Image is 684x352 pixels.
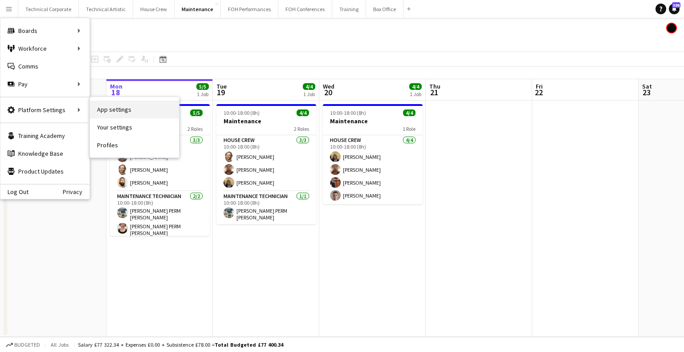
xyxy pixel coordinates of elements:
[49,341,70,348] span: All jobs
[110,135,210,191] app-card-role: House Crew3/310:00-18:00 (8h)[PERSON_NAME][PERSON_NAME][PERSON_NAME]
[216,191,316,224] app-card-role: Maintenance Technician1/110:00-18:00 (8h)[PERSON_NAME] PERM [PERSON_NAME]
[79,0,133,18] button: Technical Artistic
[215,341,283,348] span: Total Budgeted £77 400.34
[14,342,40,348] span: Budgeted
[642,82,652,90] span: Sat
[366,0,403,18] button: Box Office
[110,191,210,240] app-card-role: Maintenance Technician2/210:00-18:00 (8h)[PERSON_NAME] PERM [PERSON_NAME][PERSON_NAME] PERM [PERS...
[18,0,79,18] button: Technical Corporate
[190,109,203,116] span: 5/5
[216,82,227,90] span: Tue
[0,75,90,93] div: Pay
[224,109,260,116] span: 10:00-18:00 (8h)
[322,87,334,97] span: 20
[0,145,90,162] a: Knowledge Base
[110,104,210,236] app-job-card: 10:00-18:00 (8h)5/5Maintenance2 RolesHouse Crew3/310:00-18:00 (8h)[PERSON_NAME][PERSON_NAME][PERS...
[133,0,175,18] button: House Crew
[534,87,543,97] span: 22
[90,101,179,118] a: App settings
[669,4,680,14] a: 386
[221,0,278,18] button: FOH Performances
[323,117,423,125] h3: Maintenance
[409,83,422,90] span: 4/4
[216,104,316,224] app-job-card: 10:00-18:00 (8h)4/4Maintenance2 RolesHouse Crew3/310:00-18:00 (8h)[PERSON_NAME][PERSON_NAME][PERS...
[175,0,221,18] button: Maintenance
[0,101,90,119] div: Platform Settings
[403,109,415,116] span: 4/4
[536,82,543,90] span: Fri
[215,87,227,97] span: 19
[196,83,209,90] span: 5/5
[0,127,90,145] a: Training Academy
[0,162,90,180] a: Product Updates
[410,91,421,97] div: 1 Job
[90,118,179,136] a: Your settings
[0,57,90,75] a: Comms
[0,188,28,195] a: Log Out
[303,91,315,97] div: 1 Job
[294,125,309,132] span: 2 Roles
[429,82,440,90] span: Thu
[428,87,440,97] span: 21
[63,188,90,195] a: Privacy
[0,22,90,40] div: Boards
[0,40,90,57] div: Workforce
[323,82,334,90] span: Wed
[323,104,423,204] app-job-card: 10:00-18:00 (8h)4/4Maintenance1 RoleHouse Crew4/410:00-18:00 (8h)[PERSON_NAME][PERSON_NAME][PERSO...
[297,109,309,116] span: 4/4
[216,135,316,191] app-card-role: House Crew3/310:00-18:00 (8h)[PERSON_NAME][PERSON_NAME][PERSON_NAME]
[278,0,332,18] button: FOH Conferences
[187,125,203,132] span: 2 Roles
[216,117,316,125] h3: Maintenance
[4,340,41,350] button: Budgeted
[109,87,122,97] span: 18
[197,91,208,97] div: 1 Job
[403,125,415,132] span: 1 Role
[641,87,652,97] span: 23
[332,0,366,18] button: Training
[666,23,677,33] app-user-avatar: Gabrielle Barr
[78,341,283,348] div: Salary £77 322.34 + Expenses £0.00 + Subsistence £78.00 =
[303,83,315,90] span: 4/4
[672,2,680,8] span: 386
[90,136,179,154] a: Profiles
[323,135,423,204] app-card-role: House Crew4/410:00-18:00 (8h)[PERSON_NAME][PERSON_NAME][PERSON_NAME][PERSON_NAME]
[110,82,122,90] span: Mon
[330,109,366,116] span: 10:00-18:00 (8h)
